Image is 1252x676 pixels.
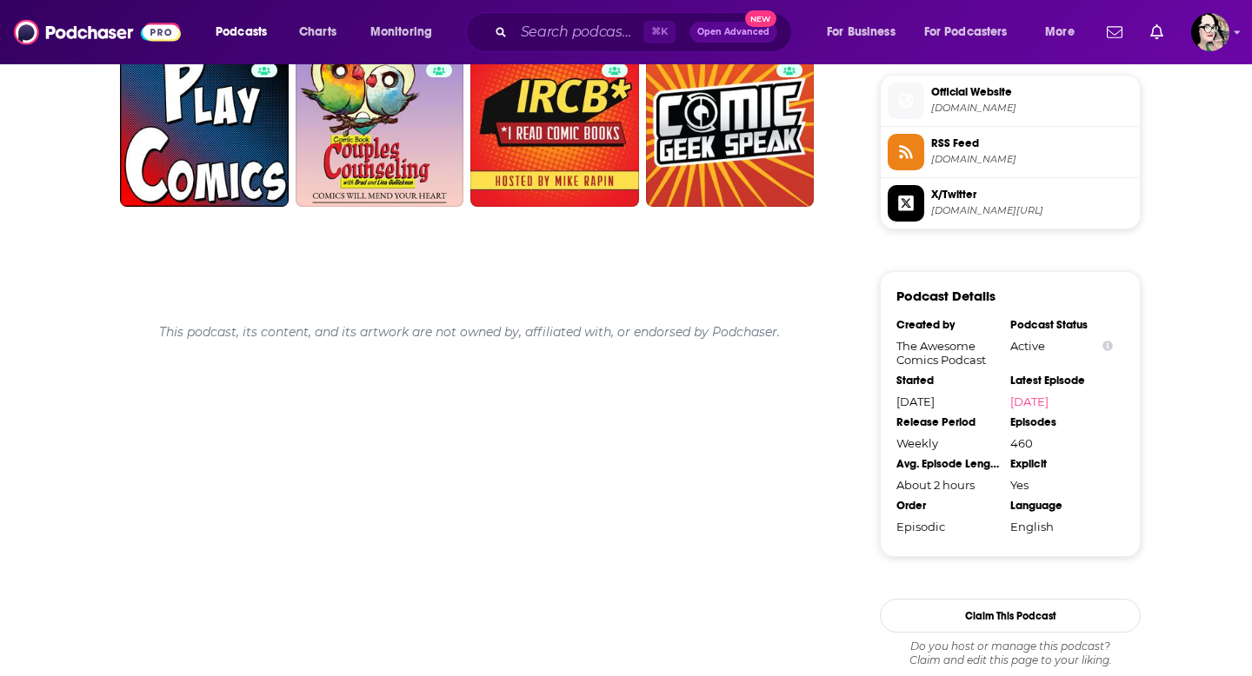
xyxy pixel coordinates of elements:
img: Podchaser - Follow, Share and Rate Podcasts [14,16,181,49]
div: Created by [896,318,999,332]
span: More [1045,20,1075,44]
button: Open AdvancedNew [689,22,777,43]
span: RSS Feed [931,136,1133,151]
button: open menu [358,18,455,46]
a: 53 [296,39,464,208]
span: X/Twitter [931,187,1133,202]
div: Explicit [1010,457,1113,471]
a: Show notifications dropdown [1100,17,1129,47]
div: Search podcasts, credits, & more... [483,12,809,52]
button: open menu [1033,18,1096,46]
div: This podcast, its content, and its artwork are not owned by, affiliated with, or endorsed by Podc... [111,310,829,354]
span: Official Website [931,84,1133,100]
span: Do you host or manage this podcast? [880,640,1141,653]
div: Weekly [896,436,999,450]
a: 49 [470,39,639,208]
div: Order [896,499,999,513]
span: New [745,10,776,27]
div: Yes [1010,478,1113,492]
div: Language [1010,499,1113,513]
button: open menu [203,18,290,46]
div: About 2 hours [896,478,999,492]
a: 38 [120,39,289,208]
span: Podcasts [216,20,267,44]
div: Episodes [1010,415,1113,429]
div: 460 [1010,436,1113,450]
div: English [1010,520,1113,534]
img: User Profile [1191,13,1229,51]
input: Search podcasts, credits, & more... [514,18,643,46]
span: Open Advanced [697,28,769,36]
span: twitter.com/theawesomepod [931,204,1133,217]
div: Claim and edit this page to your liking. [880,640,1141,667]
div: Latest Episode [1010,374,1113,388]
a: Official Website[DOMAIN_NAME] [888,83,1133,119]
h3: Podcast Details [896,288,996,304]
button: Show Info [1102,340,1113,353]
a: Show notifications dropdown [1143,17,1170,47]
div: Podcast Status [1010,318,1113,332]
a: 60 [646,39,815,208]
span: Charts [299,20,336,44]
span: For Podcasters [924,20,1008,44]
div: Active [1010,339,1113,353]
span: Monitoring [370,20,432,44]
div: Avg. Episode Length [896,457,999,471]
span: Logged in as kdaneman [1191,13,1229,51]
span: feed.podbean.com [931,153,1133,166]
span: ⌘ K [643,21,676,43]
a: Charts [288,18,347,46]
div: The Awesome Comics Podcast [896,339,999,367]
span: awesomecomics.podbean.com [931,102,1133,115]
a: [DATE] [1010,394,1113,408]
button: Show profile menu [1191,13,1229,51]
span: For Business [827,20,896,44]
a: X/Twitter[DOMAIN_NAME][URL] [888,185,1133,222]
button: open menu [913,18,1033,46]
a: RSS Feed[DOMAIN_NAME] [888,134,1133,170]
div: Release Period [896,415,999,429]
button: Claim This Podcast [880,599,1141,633]
div: Started [896,374,999,388]
div: Episodic [896,520,999,534]
div: [DATE] [896,394,999,408]
button: open menu [815,18,917,46]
